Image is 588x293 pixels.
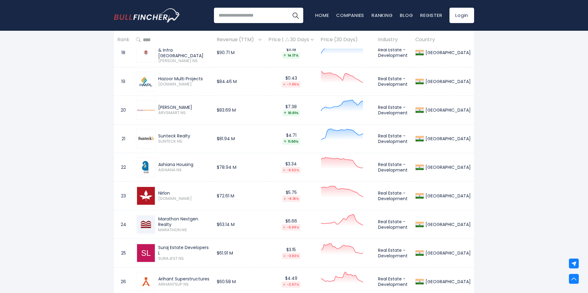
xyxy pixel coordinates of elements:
span: MARATHON.NS [158,228,210,233]
td: $83.69 M [213,96,265,124]
a: Go to homepage [114,8,180,22]
div: 14.17% [282,52,300,59]
span: ARIHANTSUP.NS [158,282,210,287]
img: ARVSMART.NS.png [137,101,155,119]
span: [PERSON_NAME].NS [158,58,210,64]
td: $90.71 M [213,38,265,67]
div: -5.52% [282,167,300,173]
div: $3.34 [268,161,314,173]
div: -7.95% [282,81,300,88]
img: ASHIANA.NS.png [137,158,155,176]
td: 24 [114,210,133,239]
div: $0.43 [268,75,314,87]
div: $6.66 [268,218,314,230]
td: Real Estate - Development [375,38,412,67]
div: Marathon Nextgen Realty [158,216,210,227]
img: Bullfincher logo [114,8,180,22]
th: Country [412,31,474,49]
a: Register [420,12,442,18]
div: $7.38 [268,104,314,116]
img: SUNTECK.NS.png [137,130,155,148]
div: $5.75 [268,190,314,202]
td: Real Estate - Development [375,67,412,96]
td: $72.61 M [213,181,265,210]
div: [GEOGRAPHIC_DATA] [424,279,471,284]
button: Search [288,8,303,23]
div: [PERSON_NAME] [158,105,210,110]
div: -8.18% [282,196,300,202]
div: Arihant Superstructures [158,276,210,282]
div: $4.71 [268,133,314,145]
div: Suraj Estate Developers L [158,245,210,256]
a: Blog [400,12,413,18]
span: SURAJEST.NS [158,256,210,261]
td: Real Estate - Development [375,153,412,181]
td: 18 [114,38,133,67]
div: $4.49 [268,275,314,287]
div: -5.99% [282,224,300,231]
div: Price | 30 Days [268,37,314,43]
div: Nirlon [158,190,210,196]
div: $11.18 [268,47,314,59]
td: Real Estate - Development [375,181,412,210]
span: [DOMAIN_NAME] [158,82,210,87]
div: [GEOGRAPHIC_DATA] [424,50,471,55]
td: 22 [114,153,133,181]
td: Real Estate - Development [375,239,412,267]
div: Ashiana Housing [158,162,210,167]
td: Real Estate - Development [375,210,412,239]
span: SUNTECK.NS [158,139,210,144]
span: [DOMAIN_NAME] [158,196,210,201]
td: 20 [114,96,133,124]
td: 19 [114,67,133,96]
td: $63.14 M [213,210,265,239]
div: $3.15 [268,247,314,259]
a: Ranking [372,12,393,18]
img: HAZOOR.BO.png [137,73,155,90]
a: Login [449,8,474,23]
div: 11.00% [283,138,300,145]
img: ARIHANTSUP.NS.png [141,277,151,287]
img: MARATHON.NS.png [137,216,155,233]
th: Price (30 Days) [317,31,375,49]
td: 25 [114,239,133,267]
th: Rank [114,31,133,49]
img: NIRLON.BO.png [137,187,155,205]
td: $81.94 M [213,124,265,153]
span: ASHIANA.NS [158,168,210,173]
div: [GEOGRAPHIC_DATA] [424,136,471,141]
div: [GEOGRAPHIC_DATA] [424,222,471,227]
div: -2.97% [282,281,300,288]
div: 10.01% [283,110,300,116]
div: [GEOGRAPHIC_DATA] [424,107,471,113]
span: ARVSMART.NS [158,110,210,116]
td: 23 [114,181,133,210]
div: -3.92% [282,253,300,259]
span: Revenue (TTM) [217,35,257,45]
td: $78.94 M [213,153,265,181]
div: [PERSON_NAME] Realty & Infra [GEOGRAPHIC_DATA] [158,42,210,58]
div: [GEOGRAPHIC_DATA] [424,79,471,84]
div: [GEOGRAPHIC_DATA] [424,193,471,199]
div: [GEOGRAPHIC_DATA] [424,164,471,170]
td: 21 [114,124,133,153]
td: Real Estate - Development [375,96,412,124]
td: Real Estate - Development [375,124,412,153]
td: $61.91 M [213,239,265,267]
div: [GEOGRAPHIC_DATA] [424,250,471,256]
th: Industry [375,31,412,49]
div: Sunteck Realty [158,133,210,139]
a: Companies [336,12,364,18]
div: Hazoor Multi Projects [158,76,210,81]
a: Home [315,12,329,18]
td: $84.46 M [213,67,265,96]
img: AJMERA.NS.png [143,50,148,55]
